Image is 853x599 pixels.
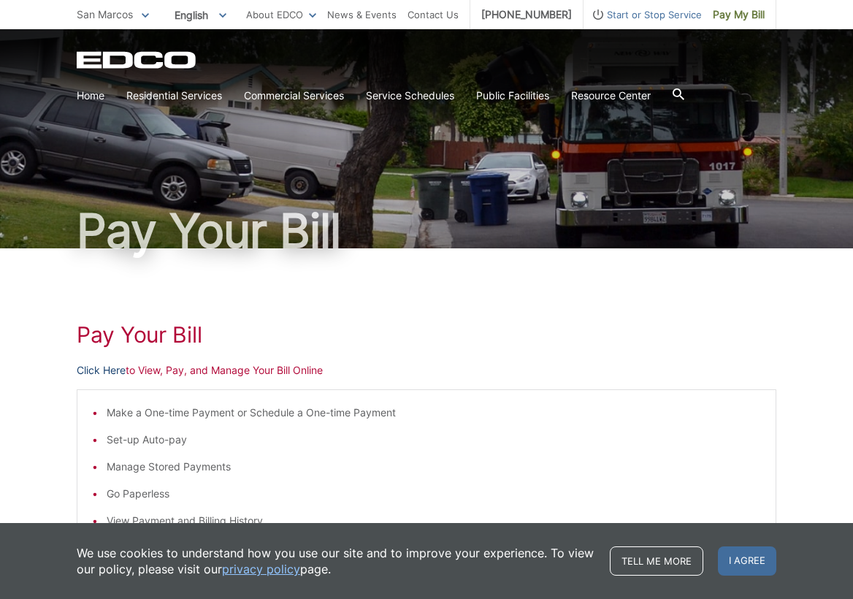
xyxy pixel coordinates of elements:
span: San Marcos [77,8,133,20]
a: Residential Services [126,88,222,104]
a: Home [77,88,104,104]
li: Go Paperless [107,486,761,502]
a: Public Facilities [476,88,549,104]
span: English [164,3,237,27]
a: Contact Us [408,7,459,23]
li: View Payment and Billing History [107,513,761,529]
span: Pay My Bill [713,7,765,23]
a: EDCD logo. Return to the homepage. [77,51,198,69]
a: Click Here [77,362,126,378]
li: Set-up Auto-pay [107,432,761,448]
a: Resource Center [571,88,651,104]
a: Service Schedules [366,88,454,104]
a: About EDCO [246,7,316,23]
a: News & Events [327,7,397,23]
li: Manage Stored Payments [107,459,761,475]
span: I agree [718,546,776,576]
li: Make a One-time Payment or Schedule a One-time Payment [107,405,761,421]
a: privacy policy [222,561,300,577]
h1: Pay Your Bill [77,207,776,254]
h1: Pay Your Bill [77,321,776,348]
a: Commercial Services [244,88,344,104]
p: We use cookies to understand how you use our site and to improve your experience. To view our pol... [77,545,595,577]
p: to View, Pay, and Manage Your Bill Online [77,362,776,378]
a: Tell me more [610,546,703,576]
